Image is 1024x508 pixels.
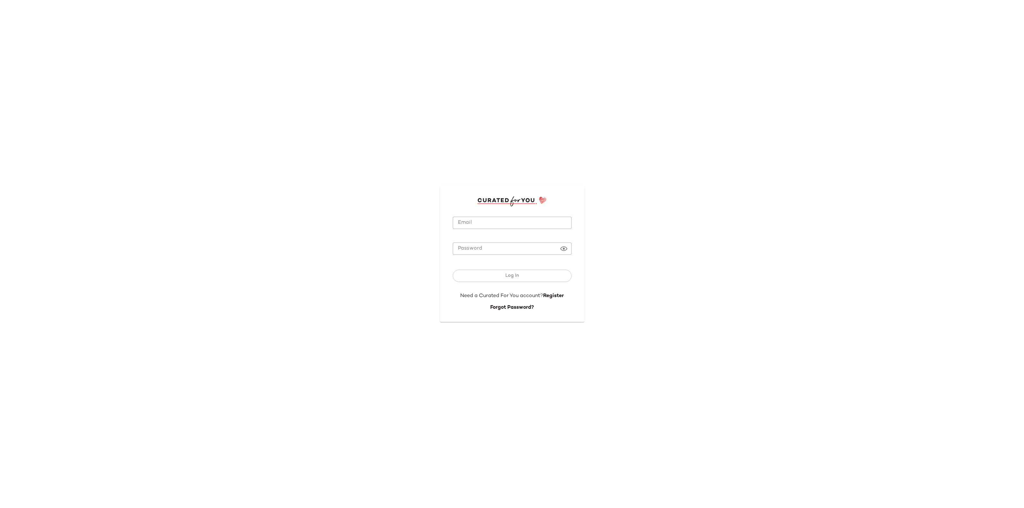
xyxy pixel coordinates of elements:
[460,293,543,299] span: Need a Curated For You account?
[453,270,572,282] button: Log In
[490,305,534,310] a: Forgot Password?
[477,196,547,206] img: cfy_login_logo.DGdB1djN.svg
[543,293,564,299] a: Register
[505,273,519,278] span: Log In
